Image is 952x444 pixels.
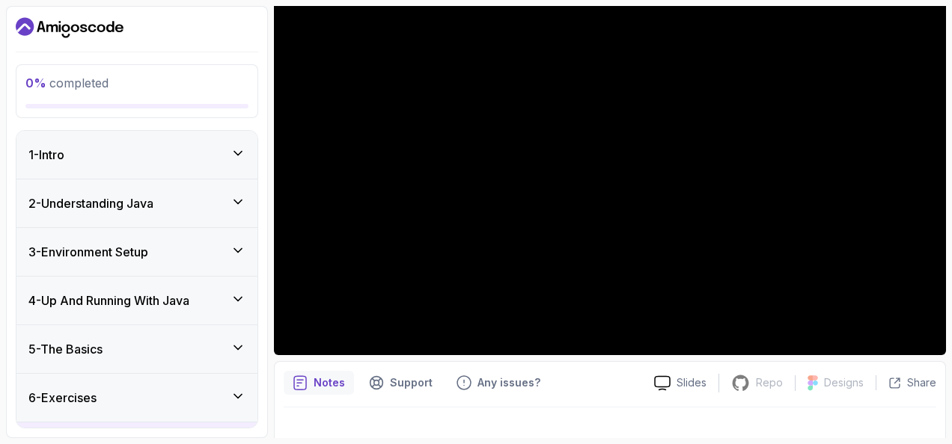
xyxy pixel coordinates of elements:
[16,325,257,373] button: 5-The Basics
[284,371,354,395] button: notes button
[876,375,936,390] button: Share
[390,375,433,390] p: Support
[448,371,549,395] button: Feedback button
[16,277,257,324] button: 4-Up And Running With Java
[28,292,189,309] h3: 4 - Up And Running With Java
[28,243,148,261] h3: 3 - Environment Setup
[28,146,64,164] h3: 1 - Intro
[907,375,936,390] p: Share
[25,75,109,90] span: completed
[16,374,257,422] button: 6-Exercises
[360,371,442,395] button: Support button
[642,375,718,391] a: Slides
[824,375,864,390] p: Designs
[28,340,103,358] h3: 5 - The Basics
[477,375,540,390] p: Any issues?
[28,389,97,407] h3: 6 - Exercises
[16,228,257,276] button: 3-Environment Setup
[677,375,707,390] p: Slides
[25,75,46,90] span: 0 %
[16,179,257,227] button: 2-Understanding Java
[16,131,257,179] button: 1-Intro
[756,375,783,390] p: Repo
[28,194,153,212] h3: 2 - Understanding Java
[16,16,123,40] a: Dashboard
[314,375,345,390] p: Notes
